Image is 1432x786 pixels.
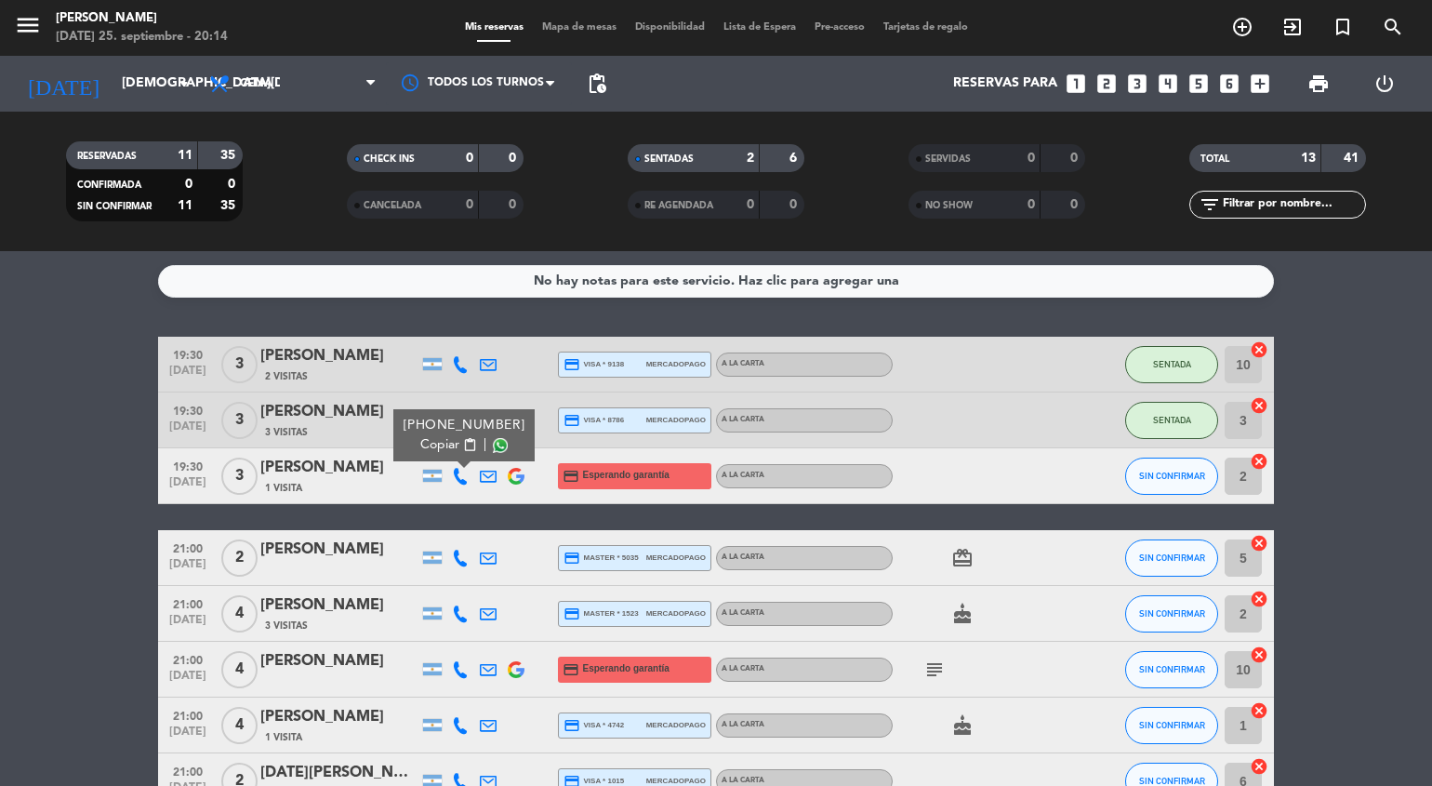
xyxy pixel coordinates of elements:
strong: 0 [747,198,754,211]
i: menu [14,11,42,39]
span: 4 [221,651,258,688]
span: A LA CARTA [722,360,764,367]
i: credit_card [564,717,580,734]
button: SENTADA [1125,402,1218,439]
span: RESERVADAS [77,152,137,161]
span: 21:00 [165,704,211,726]
span: 3 Visitas [265,425,308,440]
strong: 0 [466,152,473,165]
span: RE AGENDADA [644,201,713,210]
span: SENTADAS [644,154,694,164]
div: [PERSON_NAME] [260,538,418,562]
i: looks_4 [1156,72,1180,96]
i: cancel [1250,452,1268,471]
span: pending_actions [586,73,608,95]
i: [DATE] [14,63,113,104]
span: SIN CONFIRMAR [1139,664,1205,674]
strong: 35 [220,199,239,212]
div: [DATE][PERSON_NAME] [260,761,418,785]
span: SIN CONFIRMAR [1139,720,1205,730]
span: Esperando garantía [583,661,670,676]
button: SIN CONFIRMAR [1125,595,1218,633]
i: credit_card [564,606,580,622]
span: Mis reservas [456,22,533,33]
span: master * 5035 [564,550,639,566]
div: [PERSON_NAME] [260,649,418,673]
button: SIN CONFIRMAR [1125,707,1218,744]
strong: 41 [1344,152,1362,165]
button: SENTADA [1125,346,1218,383]
span: 21:00 [165,593,211,614]
span: 21:00 [165,537,211,558]
span: SIN CONFIRMAR [1139,608,1205,619]
span: 19:30 [165,343,211,365]
span: Cena [240,77,272,90]
span: [DATE] [165,726,211,747]
strong: 0 [509,152,520,165]
strong: 0 [185,178,192,191]
strong: 0 [1070,198,1081,211]
div: [PHONE_NUMBER] [404,416,525,435]
i: looks_two [1094,72,1119,96]
span: 3 Visitas [265,619,308,633]
span: visa * 4742 [564,717,624,734]
div: No hay notas para este servicio. Haz clic para agregar una [534,271,899,292]
strong: 35 [220,149,239,162]
span: 4 [221,595,258,633]
span: 21:00 [165,760,211,781]
span: [DATE] [165,476,211,498]
strong: 0 [509,198,520,211]
span: SENTADA [1153,359,1191,369]
span: TOTAL [1200,154,1229,164]
strong: 0 [1028,152,1035,165]
button: SIN CONFIRMAR [1125,540,1218,577]
span: mercadopago [646,358,706,370]
span: A LA CARTA [722,553,764,561]
span: SIN CONFIRMAR [77,202,152,211]
span: Pre-acceso [805,22,874,33]
i: looks_one [1064,72,1088,96]
span: 21:00 [165,648,211,670]
span: mercadopago [646,607,706,619]
span: 19:30 [165,455,211,476]
i: cancel [1250,590,1268,608]
span: A LA CARTA [722,416,764,423]
span: content_paste [463,438,477,452]
span: [DATE] [165,365,211,386]
i: subject [923,659,946,681]
span: SENTADA [1153,415,1191,425]
span: Reservas para [953,76,1057,91]
span: visa * 9138 [564,356,624,373]
strong: 11 [178,199,192,212]
span: A LA CARTA [722,777,764,784]
span: 2 Visitas [265,369,308,384]
i: credit_card [563,661,579,678]
span: 2 [221,540,258,577]
span: A LA CARTA [722,609,764,617]
strong: 0 [1070,152,1081,165]
div: LOG OUT [1352,56,1418,112]
span: CONFIRMADA [77,180,141,190]
i: cancel [1250,646,1268,664]
span: SIN CONFIRMAR [1139,776,1205,786]
span: CANCELADA [364,201,421,210]
div: [PERSON_NAME] [260,344,418,368]
i: search [1382,16,1404,38]
span: Mapa de mesas [533,22,626,33]
i: filter_list [1199,193,1221,216]
i: turned_in_not [1332,16,1354,38]
i: cancel [1250,340,1268,359]
i: looks_6 [1217,72,1241,96]
i: cancel [1250,757,1268,776]
span: visa * 8786 [564,412,624,429]
input: Filtrar por nombre... [1221,194,1365,215]
i: add_circle_outline [1231,16,1253,38]
span: master * 1523 [564,606,639,622]
button: Copiarcontent_paste [420,435,477,455]
strong: 2 [747,152,754,165]
strong: 11 [178,149,192,162]
i: cancel [1250,701,1268,720]
span: [DATE] [165,558,211,580]
i: exit_to_app [1281,16,1304,38]
i: looks_5 [1187,72,1211,96]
